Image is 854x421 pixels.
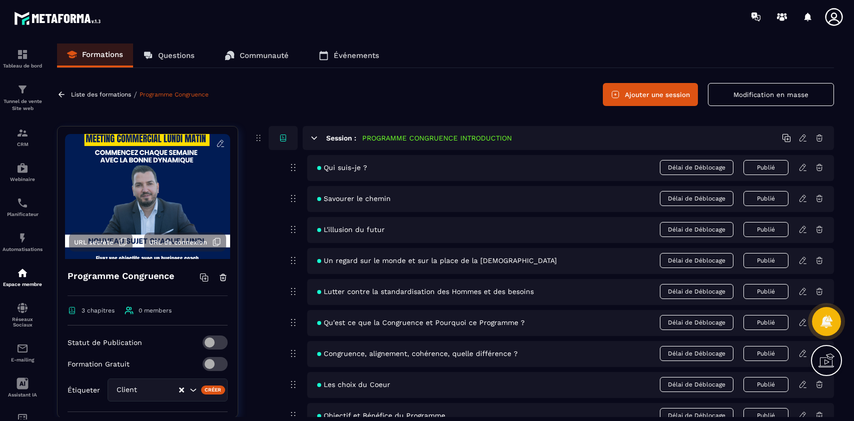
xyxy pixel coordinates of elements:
button: Publié [743,315,788,330]
span: Délai de Déblocage [660,346,733,361]
a: automationsautomationsEspace membre [3,259,43,294]
button: Publié [743,160,788,175]
p: Espace membre [3,281,43,287]
img: automations [17,232,29,244]
a: Programme Congruence [140,91,209,98]
span: URL de connexion [149,238,207,246]
p: CRM [3,141,43,147]
img: scheduler [17,197,29,209]
span: Objectif et Bénéfice du Programme [317,411,445,419]
p: Événements [334,51,379,60]
button: Clear Selected [179,386,184,394]
div: Search for option [108,378,228,401]
span: Délai de Déblocage [660,191,733,206]
a: formationformationTunnel de vente Site web [3,76,43,119]
img: formation [17,48,29,60]
img: logo [14,9,104,27]
span: L'illusion du futur [317,225,385,233]
img: email [17,342,29,354]
p: Webinaire [3,176,43,182]
span: Délai de Déblocage [660,315,733,330]
span: Qui suis-je ? [317,163,367,171]
span: Congruence, alignement, cohérence, quelle différence ? [317,349,518,357]
p: Formation Gratuit [68,360,130,368]
a: automationsautomationsWebinaire [3,154,43,189]
span: Délai de Déblocage [660,253,733,268]
img: formation [17,127,29,139]
span: 0 members [139,307,172,314]
p: E-mailing [3,357,43,362]
p: Formations [82,50,123,59]
h4: Programme Congruence [68,269,174,283]
p: Tableau de bord [3,63,43,68]
img: formation [17,83,29,95]
span: URL secrète [74,238,114,246]
a: schedulerschedulerPlanificateur [3,189,43,224]
span: Client [114,384,149,395]
a: formationformationTableau de bord [3,41,43,76]
span: Délai de Déblocage [660,160,733,175]
button: Publié [743,222,788,237]
span: Les choix du Coeur [317,380,390,388]
a: automationsautomationsAutomatisations [3,224,43,259]
button: Publié [743,253,788,268]
a: social-networksocial-networkRéseaux Sociaux [3,294,43,335]
button: URL secrète [69,232,133,251]
a: Communauté [215,43,299,67]
button: Publié [743,191,788,206]
p: Réseaux Sociaux [3,316,43,327]
a: Questions [133,43,205,67]
a: Événements [309,43,389,67]
span: Délai de Déblocage [660,284,733,299]
img: social-network [17,302,29,314]
button: Publié [743,346,788,361]
span: Savourer le chemin [317,194,391,202]
p: Automatisations [3,246,43,252]
span: 3 chapitres [82,307,115,314]
span: Délai de Déblocage [660,222,733,237]
span: Lutter contre la standardisation des Hommes et des besoins [317,287,534,295]
p: Planificateur [3,211,43,217]
button: Modification en masse [708,83,834,106]
a: emailemailE-mailing [3,335,43,370]
button: Publié [743,284,788,299]
input: Search for option [149,384,178,395]
h5: PROGRAMME CONGRUENCE INTRODUCTION [362,133,512,143]
p: Statut de Publication [68,338,142,346]
button: Ajouter une session [603,83,698,106]
p: Tunnel de vente Site web [3,98,43,112]
div: Créer [201,385,226,394]
button: Publié [743,377,788,392]
a: Formations [57,43,133,67]
a: Liste des formations [71,91,131,98]
img: automations [17,267,29,279]
img: automations [17,162,29,174]
button: URL de connexion [144,232,226,251]
h6: Session : [326,134,356,142]
p: Étiqueter [68,386,100,394]
span: Délai de Déblocage [660,377,733,392]
p: Communauté [240,51,289,60]
span: Un regard sur le monde et sur la place de la [DEMOGRAPHIC_DATA] [317,256,557,264]
p: Questions [158,51,195,60]
a: formationformationCRM [3,119,43,154]
a: Assistant IA [3,370,43,405]
span: Qu'est ce que la Congruence et Pourquoi ce Programme ? [317,318,525,326]
img: background [65,134,230,259]
span: / [134,90,137,99]
p: Assistant IA [3,392,43,397]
